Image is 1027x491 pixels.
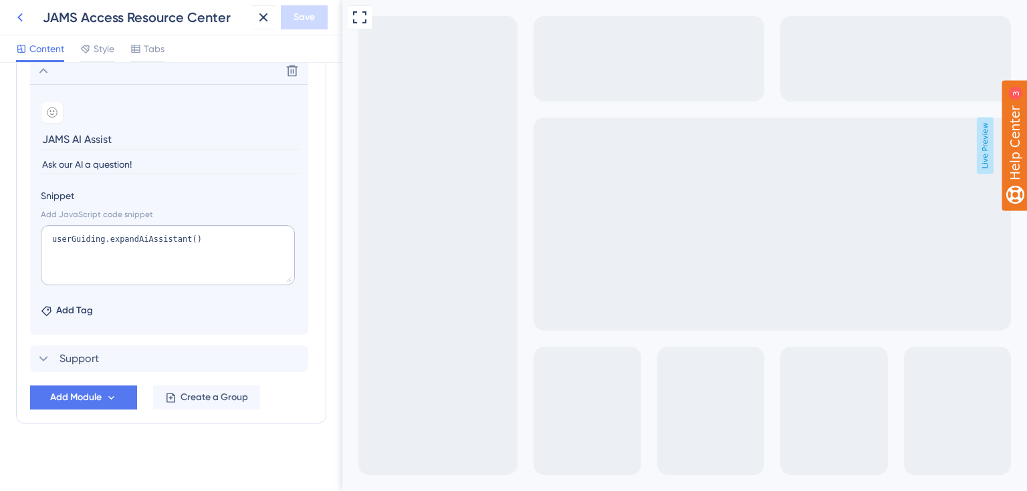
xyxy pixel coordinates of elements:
[294,9,315,25] span: Save
[31,5,106,21] span: Help Center
[153,385,260,410] button: Create a Group
[115,9,120,19] div: 3
[50,389,102,405] span: Add Module
[41,209,298,220] div: Add JavaScript code snippet
[30,345,312,372] div: Support
[41,303,93,319] button: Add Tag
[30,385,137,410] button: Add Module
[144,41,164,57] span: Tabs
[281,5,328,29] button: Save
[41,188,298,204] label: Snippet
[41,156,300,174] input: Description
[41,225,295,285] textarea: userGuiding.expandAiAssistant()
[56,303,93,319] span: Add Tag
[41,129,300,150] input: Header
[60,351,99,367] span: Support
[43,8,246,27] div: JAMS Access Resource Center
[635,117,651,174] span: Live Preview
[181,389,248,405] span: Create a Group
[29,41,64,57] span: Content
[94,41,114,57] span: Style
